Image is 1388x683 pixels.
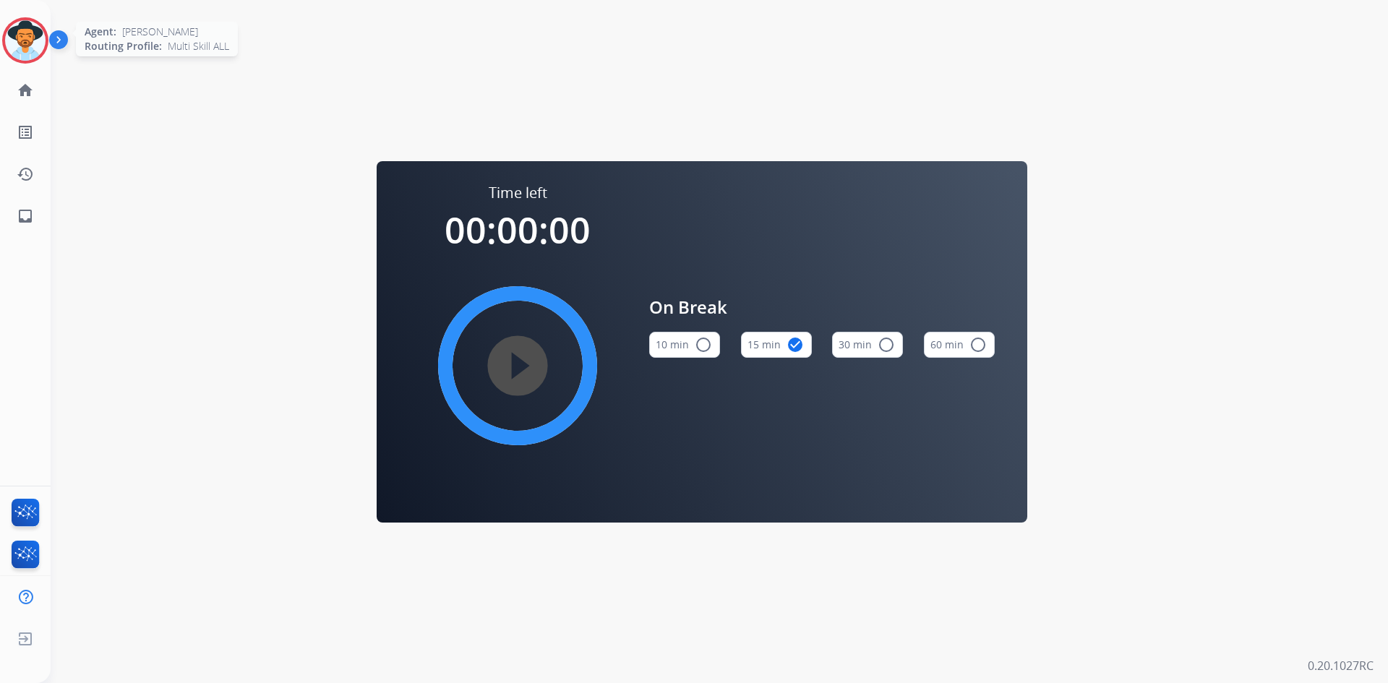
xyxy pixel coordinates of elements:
[649,332,720,358] button: 10 min
[17,82,34,99] mat-icon: home
[489,183,547,203] span: Time left
[17,207,34,225] mat-icon: inbox
[17,166,34,183] mat-icon: history
[168,39,229,53] span: Multi Skill ALL
[695,336,712,353] mat-icon: radio_button_unchecked
[741,332,812,358] button: 15 min
[122,25,198,39] span: [PERSON_NAME]
[878,336,895,353] mat-icon: radio_button_unchecked
[85,25,116,39] span: Agent:
[787,336,804,353] mat-icon: check_circle
[1308,657,1374,674] p: 0.20.1027RC
[445,205,591,254] span: 00:00:00
[924,332,995,358] button: 60 min
[17,124,34,141] mat-icon: list_alt
[5,20,46,61] img: avatar
[832,332,903,358] button: 30 min
[649,294,995,320] span: On Break
[969,336,987,353] mat-icon: radio_button_unchecked
[85,39,162,53] span: Routing Profile:
[509,357,526,374] mat-icon: play_circle_filled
